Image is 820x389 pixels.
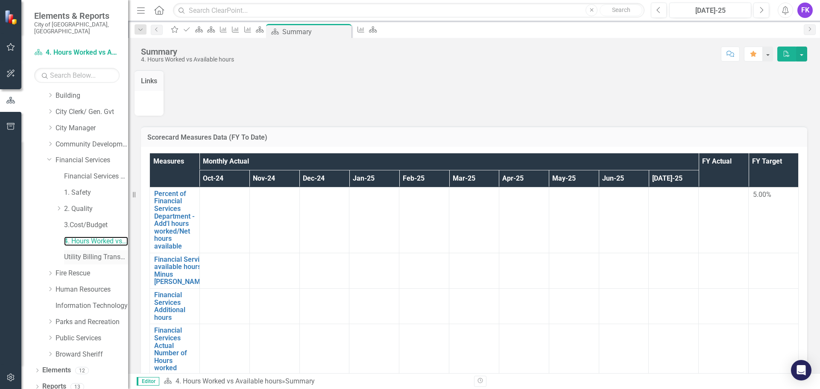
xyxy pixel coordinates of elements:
a: 1. Safety [64,188,128,198]
img: ClearPoint Strategy [4,9,20,25]
div: Summary [141,47,234,56]
a: 4. Hours Worked vs Available hours [176,377,282,385]
button: [DATE]-25 [669,3,751,18]
a: 4. Hours Worked vs Available hours [34,48,120,58]
a: 4. Hours Worked vs Available hours [64,237,128,246]
h3: Scorecard Measures Data (FY To Date) [147,134,801,141]
input: Search Below... [34,68,120,83]
small: City of [GEOGRAPHIC_DATA], [GEOGRAPHIC_DATA] [34,21,120,35]
a: Financial Services [56,155,128,165]
div: Summary [285,377,315,385]
a: Fire Rescue [56,269,128,278]
span: Search [612,6,630,13]
span: 5.00% [753,190,771,199]
div: 12 [75,367,89,374]
a: Information Technology [56,301,128,311]
a: Financial Services Actual Number of Hours worked [154,327,195,372]
div: Summary [282,26,349,37]
span: Editor [137,377,159,386]
span: Elements & Reports [34,11,120,21]
a: Public Services [56,333,128,343]
a: 3.Cost/Budget [64,220,128,230]
a: Elements [42,366,71,375]
a: Human Resources [56,285,128,295]
td: Double-Click to Edit Right Click for Context Menu [150,289,200,324]
h3: Links [141,77,157,85]
div: 4. Hours Worked vs Available hours [141,56,234,63]
td: Double-Click to Edit Right Click for Context Menu [150,253,200,288]
a: Building [56,91,128,101]
input: Search ClearPoint... [173,3,644,18]
button: Search [600,4,642,16]
div: [DATE]-25 [672,6,748,16]
a: City Clerk/ Gen. Gvt [56,107,128,117]
a: Financial Services Net available hours (Scheduled Minus [PERSON_NAME]/Sick/Pers) [154,256,240,286]
a: Broward Sheriff [56,350,128,360]
a: 2. Quality [64,204,128,214]
a: Financial Services Scorecard [64,172,128,181]
a: Parks and Recreation [56,317,128,327]
div: Open Intercom Messenger [791,360,811,380]
a: City Manager [56,123,128,133]
td: Double-Click to Edit Right Click for Context Menu [150,187,200,253]
a: Percent of Financial Services Department - Add'l hours worked/Net hours available [154,190,195,250]
a: Utility Billing Transactional Survey [64,252,128,262]
div: » [164,377,468,386]
a: Community Development [56,140,128,149]
a: Financial Services Additional hours [154,291,195,321]
button: FK [797,3,813,18]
